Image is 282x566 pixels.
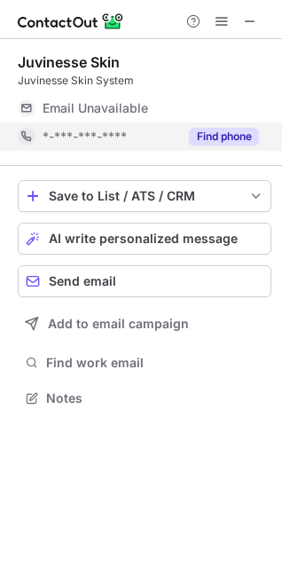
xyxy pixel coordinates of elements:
div: Juvinesse Skin [18,53,120,71]
button: Find work email [18,350,271,375]
button: Add to email campaign [18,308,271,340]
button: save-profile-one-click [18,180,271,212]
span: AI write personalized message [49,232,238,246]
button: Notes [18,386,271,411]
span: Add to email campaign [48,317,189,331]
button: Reveal Button [189,128,259,145]
span: Find work email [46,355,264,371]
span: Send email [49,274,116,288]
div: Save to List / ATS / CRM [49,189,240,203]
img: ContactOut v5.3.10 [18,11,124,32]
div: Juvinesse Skin System [18,73,271,89]
span: Email Unavailable [43,100,148,116]
button: AI write personalized message [18,223,271,255]
span: Notes [46,390,264,406]
button: Send email [18,265,271,297]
